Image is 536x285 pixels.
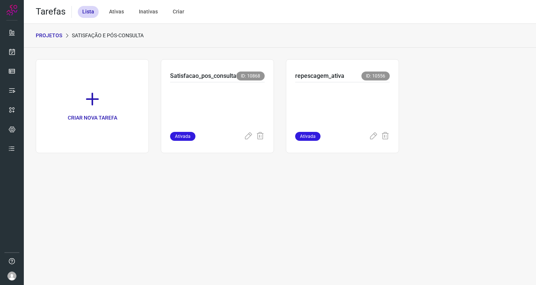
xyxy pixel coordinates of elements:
[72,32,144,39] p: Satisfação e Pós-Consulta
[36,32,62,39] p: PROJETOS
[68,114,117,122] p: CRIAR NOVA TAREFA
[295,72,344,80] p: repescagem_ativa
[78,6,99,18] div: Lista
[361,72,390,80] span: ID: 10556
[236,72,265,80] span: ID: 10868
[7,272,16,281] img: avatar-user-boy.jpg
[295,132,320,141] span: Ativada
[170,132,195,141] span: Ativada
[6,4,17,16] img: Logo
[105,6,128,18] div: Ativas
[134,6,162,18] div: Inativas
[170,72,236,80] p: Satisfacao_pos_consulta
[168,6,189,18] div: Criar
[36,59,149,153] a: CRIAR NOVA TAREFA
[36,6,66,17] h2: Tarefas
